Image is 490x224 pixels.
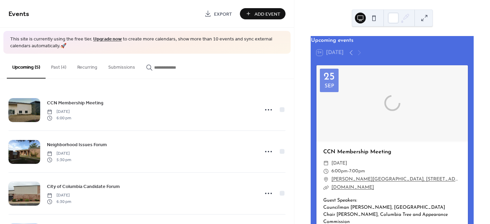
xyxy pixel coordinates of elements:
[255,11,280,18] span: Add Event
[7,54,46,79] button: Upcoming (5)
[349,167,365,175] span: 7:00pm
[47,100,103,107] span: CCN Membership Meeting
[311,36,473,45] div: Upcoming events
[47,192,71,199] span: [DATE]
[324,72,335,82] div: 25
[323,149,391,155] a: CCN Membership Meeting
[214,11,232,18] span: Export
[240,8,285,19] button: Add Event
[46,54,72,78] button: Past (4)
[199,8,237,19] a: Export
[72,54,103,78] button: Recurring
[9,7,29,21] span: Events
[331,185,374,190] a: [DOMAIN_NAME]
[348,167,349,175] span: -
[93,35,122,44] a: Upgrade now
[47,115,71,121] span: 6:00 pm
[47,199,71,205] span: 6:30 pm
[323,184,329,192] div: ​
[325,84,334,89] div: Sep
[331,167,348,175] span: 6:00pm
[331,175,461,184] a: [PERSON_NAME][GEOGRAPHIC_DATA], [STREET_ADDRESS][PERSON_NAME]
[47,157,71,163] span: 5:30 pm
[331,159,347,168] span: [DATE]
[323,167,329,175] div: ​
[323,175,329,184] div: ​
[47,99,103,107] a: CCN Membership Meeting
[323,159,329,168] div: ​
[47,151,71,157] span: [DATE]
[47,183,120,190] a: City of Columbia Candidate Forum
[47,109,71,115] span: [DATE]
[47,141,107,149] a: Neighborhood Issues Forum
[10,36,284,49] span: This site is currently using the free tier. to create more calendars, show more than 10 events an...
[103,54,141,78] button: Submissions
[47,141,107,149] span: Neighborhood Issues Forum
